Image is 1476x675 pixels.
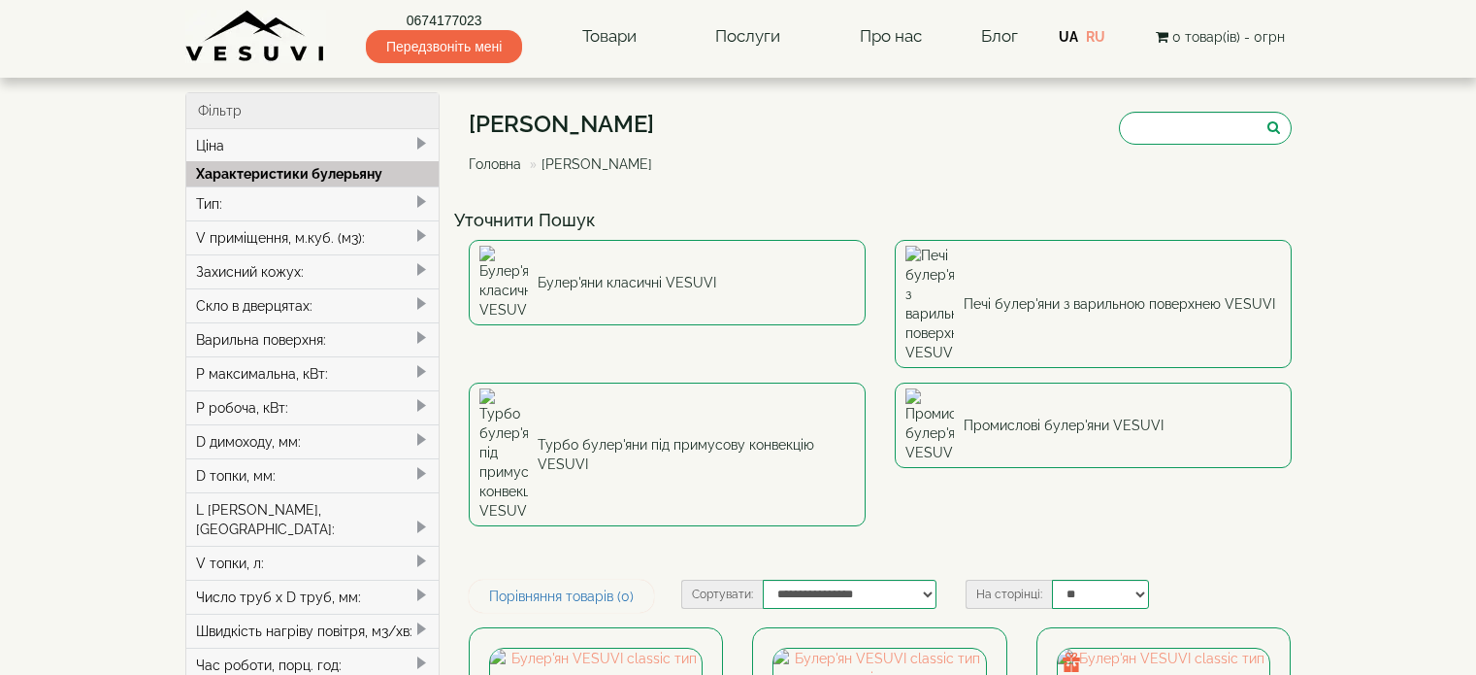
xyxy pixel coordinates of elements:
[563,15,656,59] a: Товари
[186,322,440,356] div: Варильна поверхня:
[1172,29,1285,45] span: 0 товар(ів) - 0грн
[1062,653,1081,672] img: gift
[186,288,440,322] div: Скло в дверцятах:
[469,383,866,526] a: Турбо булер'яни під примусову конвекцію VESUVI Турбо булер'яни під примусову конвекцію VESUVI
[469,112,667,137] h1: [PERSON_NAME]
[895,240,1292,368] a: Печі булер'яни з варильною поверхнею VESUVI Печі булер'яни з варильною поверхнею VESUVI
[186,93,440,129] div: Фільтр
[186,424,440,458] div: D димоходу, мм:
[905,388,954,462] img: Промислові булер'яни VESUVI
[186,458,440,492] div: D топки, мм:
[186,492,440,546] div: L [PERSON_NAME], [GEOGRAPHIC_DATA]:
[186,390,440,424] div: P робоча, кВт:
[479,388,528,521] img: Турбо булер'яни під примусову конвекцію VESUVI
[1150,26,1291,48] button: 0 товар(ів) - 0грн
[966,580,1052,609] label: На сторінці:
[696,15,800,59] a: Послуги
[469,156,521,172] a: Головна
[681,580,763,609] label: Сортувати:
[840,15,941,59] a: Про нас
[895,383,1292,468] a: Промислові булер'яни VESUVI Промислові булер'яни VESUVI
[186,546,440,580] div: V топки, л:
[186,220,440,254] div: V приміщення, м.куб. (м3):
[185,10,326,63] img: Завод VESUVI
[366,11,522,30] a: 0674177023
[905,246,954,362] img: Печі булер'яни з варильною поверхнею VESUVI
[186,356,440,390] div: P максимальна, кВт:
[479,246,528,320] img: Булер'яни класичні VESUVI
[1059,29,1078,45] a: UA
[186,614,440,648] div: Швидкість нагріву повітря, м3/хв:
[366,30,522,63] span: Передзвоніть мені
[454,211,1306,230] h4: Уточнити Пошук
[186,129,440,162] div: Ціна
[186,161,440,186] div: Характеристики булерьяну
[186,254,440,288] div: Захисний кожух:
[469,240,866,325] a: Булер'яни класичні VESUVI Булер'яни класичні VESUVI
[469,580,654,613] a: Порівняння товарів (0)
[186,580,440,614] div: Число труб x D труб, мм:
[981,26,1018,46] a: Блог
[186,186,440,220] div: Тип:
[1086,29,1105,45] a: RU
[525,154,652,174] li: [PERSON_NAME]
